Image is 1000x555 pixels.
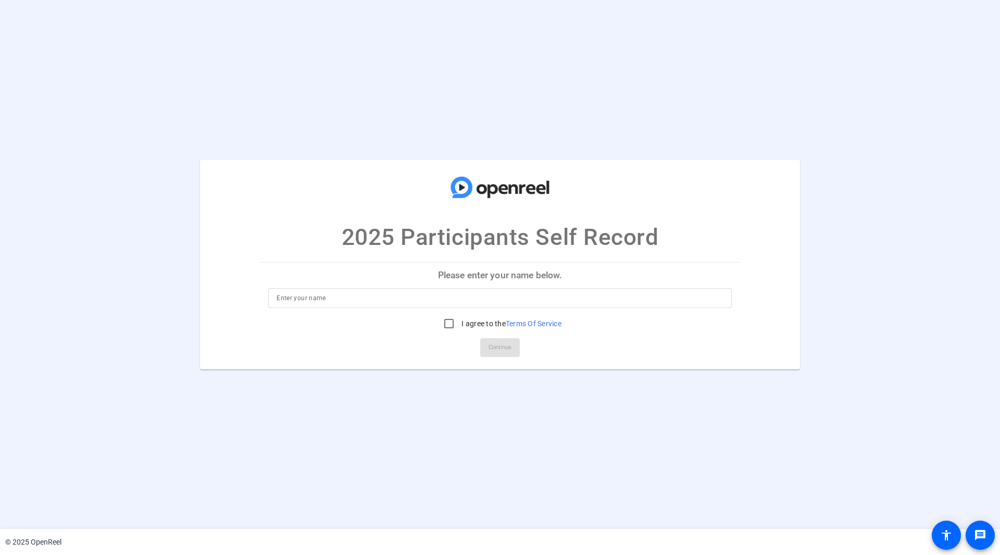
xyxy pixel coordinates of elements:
[277,292,723,304] input: Enter your name
[342,220,659,254] p: 2025 Participants Self Record
[5,537,61,548] div: © 2025 OpenReel
[940,529,953,541] mat-icon: accessibility
[448,170,552,204] img: company-logo
[459,318,561,329] label: I agree to the
[506,319,561,328] a: Terms Of Service
[974,529,986,541] mat-icon: message
[260,263,740,288] p: Please enter your name below.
